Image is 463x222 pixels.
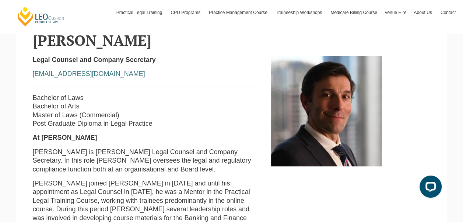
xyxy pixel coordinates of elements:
[33,70,145,77] a: [EMAIL_ADDRESS][DOMAIN_NAME]
[410,2,436,23] a: About Us
[414,173,445,204] iframe: LiveChat chat widget
[33,56,156,63] strong: Legal Counsel and Company Secretary
[33,94,260,128] p: Bachelor of Laws Bachelor of Arts Master of Laws (Commercial) Post Graduate Diploma in Legal Prac...
[33,32,431,48] h2: [PERSON_NAME]
[437,2,459,23] a: Contact
[205,2,272,23] a: Practice Management Course
[17,6,66,27] a: [PERSON_NAME] Centre for Law
[33,134,97,141] span: At [PERSON_NAME]
[33,148,251,173] span: [PERSON_NAME] is [PERSON_NAME] Legal Counsel and Company Secretary. In this role [PERSON_NAME] ov...
[327,2,381,23] a: Medicare Billing Course
[167,2,205,23] a: CPD Programs
[113,2,167,23] a: Practical Legal Training
[381,2,410,23] a: Venue Hire
[272,2,327,23] a: Traineeship Workshops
